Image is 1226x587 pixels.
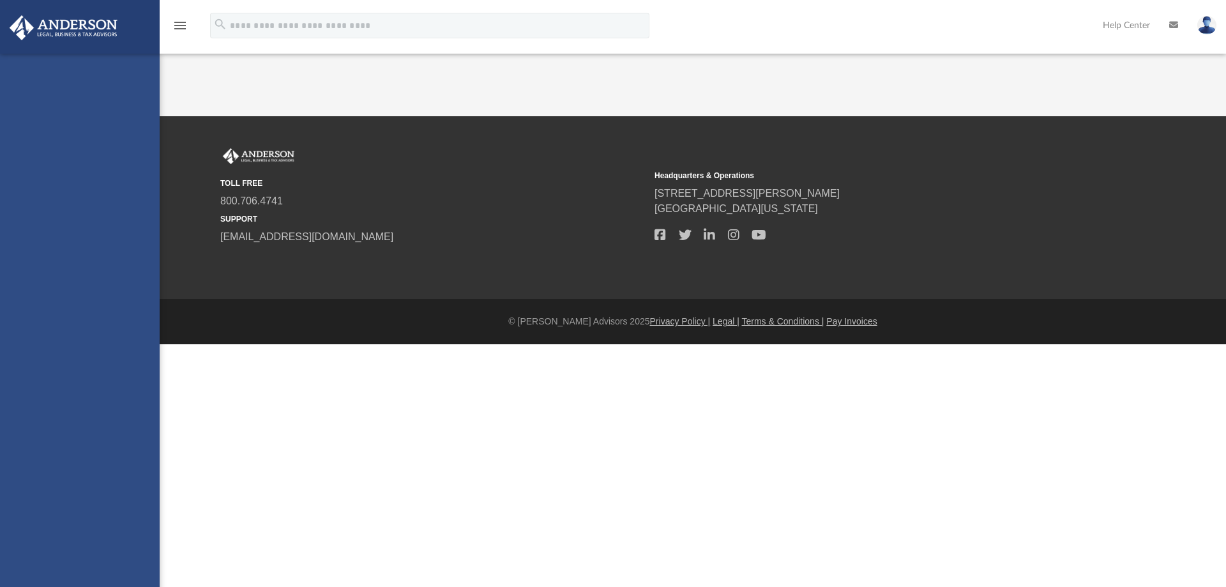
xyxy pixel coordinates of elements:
a: Pay Invoices [826,316,877,326]
a: Terms & Conditions | [742,316,824,326]
a: 800.706.4741 [220,195,283,206]
img: Anderson Advisors Platinum Portal [6,15,121,40]
a: Privacy Policy | [650,316,711,326]
div: © [PERSON_NAME] Advisors 2025 [160,315,1226,328]
img: Anderson Advisors Platinum Portal [220,148,297,165]
a: Legal | [713,316,739,326]
small: TOLL FREE [220,178,646,189]
a: menu [172,24,188,33]
img: User Pic [1197,16,1216,34]
small: SUPPORT [220,213,646,225]
small: Headquarters & Operations [655,170,1080,181]
a: [EMAIL_ADDRESS][DOMAIN_NAME] [220,231,393,242]
i: search [213,17,227,31]
a: [STREET_ADDRESS][PERSON_NAME] [655,188,840,199]
i: menu [172,18,188,33]
a: [GEOGRAPHIC_DATA][US_STATE] [655,203,818,214]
